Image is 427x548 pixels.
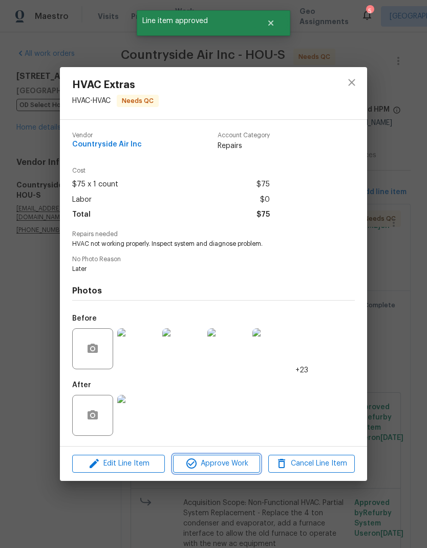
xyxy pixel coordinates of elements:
span: Cost [72,167,270,174]
span: Total [72,207,91,222]
span: HVAC Extras [72,79,159,91]
span: Countryside Air Inc [72,141,142,149]
span: Needs QC [118,96,158,106]
span: HVAC not working properly. Inspect system and diagnose problem. [72,240,327,248]
span: HVAC - HVAC [72,97,111,104]
span: No Photo Reason [72,256,355,263]
button: Cancel Line Item [268,455,355,473]
span: $75 [257,177,270,192]
span: $75 x 1 count [72,177,118,192]
button: Close [254,13,288,33]
span: Later [72,265,327,273]
span: Cancel Line Item [271,457,352,470]
span: Repairs [218,141,270,151]
span: Account Category [218,132,270,139]
h5: Before [72,315,97,322]
span: Labor [72,193,92,207]
div: 5 [366,6,373,16]
h4: Photos [72,286,355,296]
button: close [339,70,364,95]
h5: After [72,382,91,389]
span: $75 [257,207,270,222]
button: Approve Work [173,455,260,473]
span: Vendor [72,132,142,139]
span: +23 [295,365,308,375]
span: Approve Work [176,457,257,470]
button: Edit Line Item [72,455,165,473]
span: Repairs needed [72,231,355,238]
span: Line item approved [137,10,254,32]
span: $0 [260,193,270,207]
span: Edit Line Item [75,457,162,470]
